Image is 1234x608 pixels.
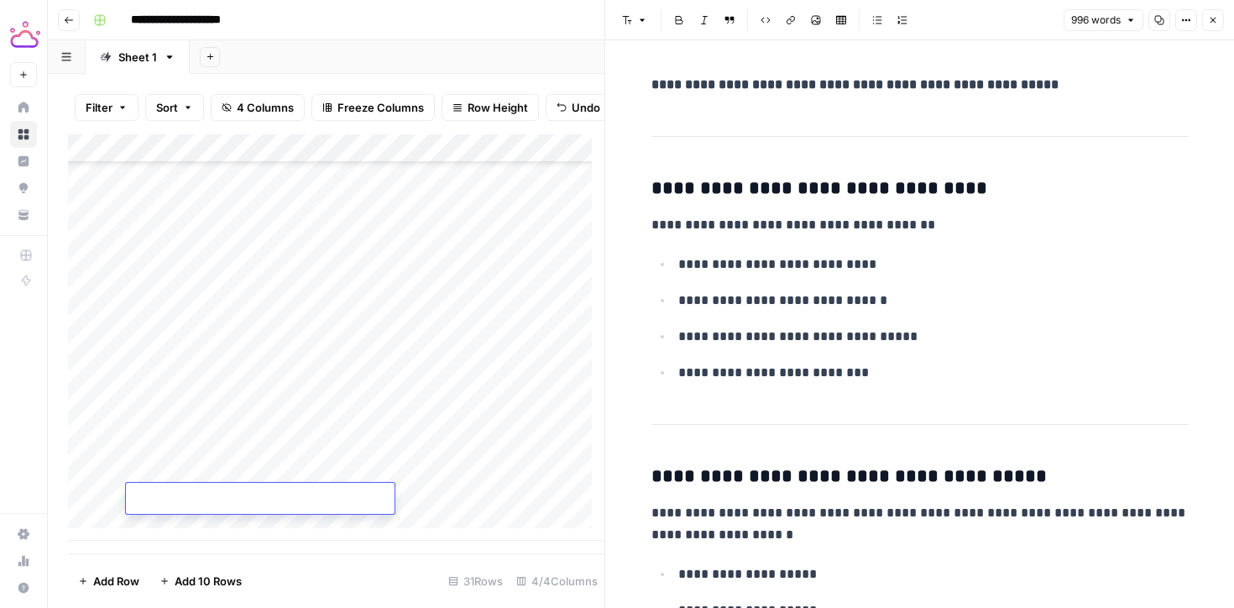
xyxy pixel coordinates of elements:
button: 4 Columns [211,94,305,121]
div: Sheet 1 [118,49,157,66]
span: Freeze Columns [337,99,424,116]
button: 996 words [1064,9,1143,31]
a: Your Data [10,202,37,228]
span: Filter [86,99,112,116]
button: Sort [145,94,204,121]
span: 4 Columns [237,99,294,116]
a: Home [10,94,37,121]
div: 4/4 Columns [510,568,604,595]
span: Add 10 Rows [175,573,242,590]
button: Freeze Columns [311,94,435,121]
span: Undo [572,99,600,116]
button: Row Height [442,94,539,121]
button: Add 10 Rows [149,568,252,595]
div: 31 Rows [442,568,510,595]
button: Help + Support [10,574,37,601]
button: Undo [546,94,611,121]
a: Usage [10,548,37,574]
a: Settings [10,521,37,548]
img: Tactiq Logo [10,19,40,50]
a: Insights [10,148,37,175]
span: Sort [156,99,178,116]
button: Workspace: Tactiq [10,13,37,55]
button: Filter [75,94,139,121]
button: Add Row [68,568,149,595]
a: Browse [10,121,37,148]
span: Add Row [93,573,139,590]
a: Opportunities [10,175,37,202]
a: Sheet 1 [86,40,190,74]
span: Row Height [468,99,528,116]
span: 996 words [1071,13,1121,28]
